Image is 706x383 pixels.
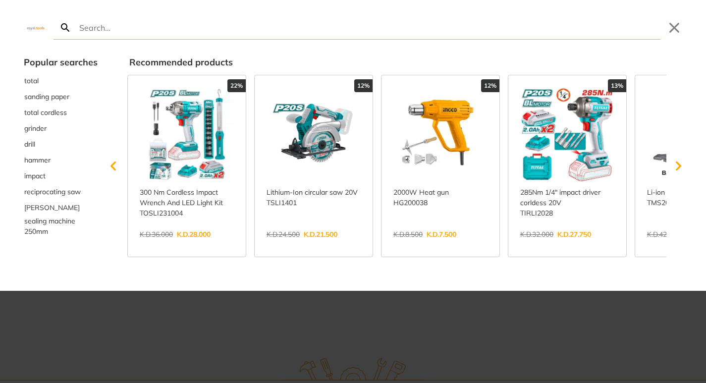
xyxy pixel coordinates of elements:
[24,92,69,102] span: sanding paper
[24,89,98,105] button: Select suggestion: sanding paper
[77,16,660,39] input: Search…
[24,216,97,237] span: sealing machine 250mm
[24,203,80,213] span: [PERSON_NAME]
[666,20,682,36] button: Close
[608,79,626,92] div: 13%
[668,156,688,176] svg: Scroll right
[24,73,98,89] button: Select suggestion: total
[24,152,98,168] button: Select suggestion: hammer
[24,200,98,216] button: Select suggestion: allen
[24,105,98,120] button: Select suggestion: total cordless
[24,168,98,184] button: Select suggestion: impact
[24,216,98,237] div: Suggestion: sealing machine 250mm
[24,89,98,105] div: Suggestion: sanding paper
[24,136,98,152] button: Select suggestion: drill
[24,123,47,134] span: grinder
[24,120,98,136] button: Select suggestion: grinder
[129,55,682,69] div: Recommended products
[227,79,246,92] div: 22%
[481,79,499,92] div: 12%
[59,22,71,34] svg: Search
[24,108,67,118] span: total cordless
[24,73,98,89] div: Suggestion: total
[24,184,98,200] button: Select suggestion: reciprocating saw
[24,152,98,168] div: Suggestion: hammer
[24,187,81,197] span: reciprocating saw
[24,136,98,152] div: Suggestion: drill
[24,76,39,86] span: total
[24,168,98,184] div: Suggestion: impact
[24,120,98,136] div: Suggestion: grinder
[24,105,98,120] div: Suggestion: total cordless
[24,171,46,181] span: impact
[354,79,373,92] div: 12%
[24,200,98,216] div: Suggestion: allen
[24,216,98,237] button: Select suggestion: sealing machine 250mm
[24,139,35,150] span: drill
[24,155,51,165] span: hammer
[24,25,48,30] img: Close
[104,156,123,176] svg: Scroll left
[24,184,98,200] div: Suggestion: reciprocating saw
[24,55,98,69] div: Popular searches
